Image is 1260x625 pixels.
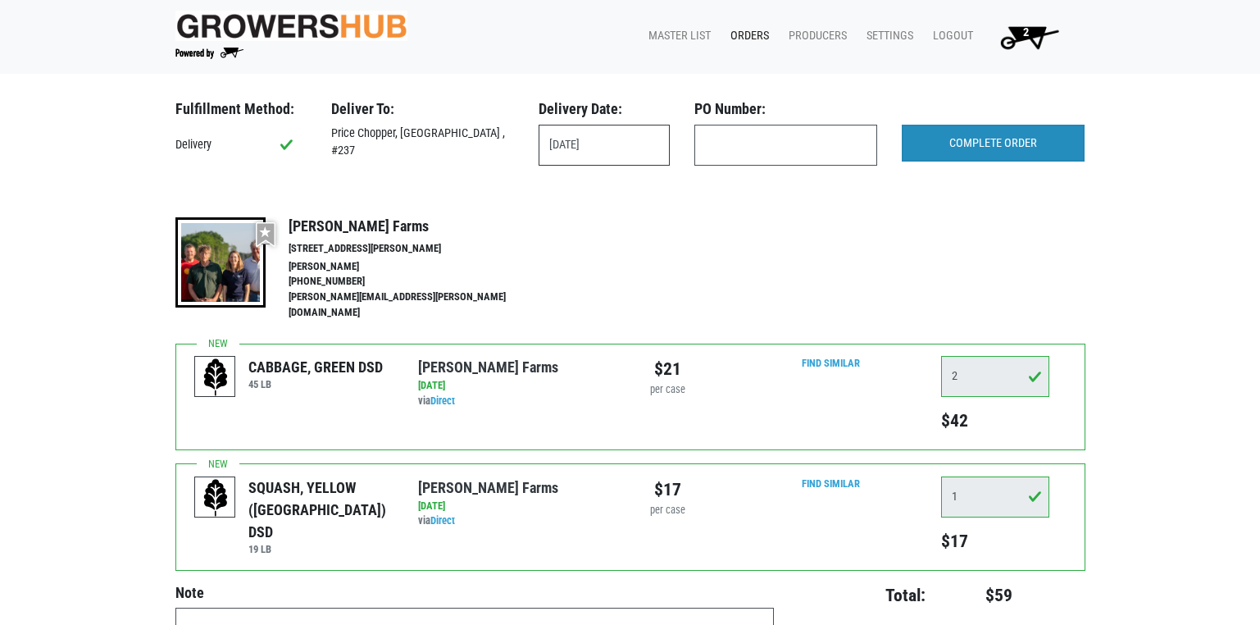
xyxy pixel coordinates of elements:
a: Direct [430,514,455,527]
span: 2 [1023,25,1029,39]
h3: Fulfillment Method: [175,100,307,118]
h4: $59 [935,585,1012,606]
a: 2 [980,21,1072,53]
li: [PERSON_NAME][EMAIL_ADDRESS][PERSON_NAME][DOMAIN_NAME] [289,290,541,321]
h4: Note [175,584,774,602]
div: [DATE] [418,499,617,514]
a: Settings [853,21,920,52]
a: Master List [635,21,717,52]
h4: Total: [799,585,926,606]
div: per case [643,382,693,398]
div: SQUASH, YELLOW ([GEOGRAPHIC_DATA]) DSD [248,477,393,543]
li: [STREET_ADDRESS][PERSON_NAME] [289,241,541,257]
img: thumbnail-8a08f3346781c529aa742b86dead986c.jpg [175,217,266,308]
input: Qty [941,356,1049,397]
div: [DATE] [418,378,617,394]
div: per case [643,503,693,518]
a: [PERSON_NAME] Farms [418,479,558,496]
a: Find Similar [802,477,860,490]
a: Producers [776,21,853,52]
a: Find Similar [802,357,860,369]
a: Direct [430,395,455,407]
h5: $17 [941,531,1049,552]
div: CABBAGE, GREEN DSD [248,356,383,378]
img: placeholder-variety-43d6402dacf2d531de610a020419775a.svg [195,477,236,518]
li: [PERSON_NAME] [289,259,541,275]
div: Price Chopper, [GEOGRAPHIC_DATA] , #237 [319,125,526,160]
li: [PHONE_NUMBER] [289,274,541,290]
h3: PO Number: [694,100,877,118]
input: COMPLETE ORDER [902,125,1085,162]
img: placeholder-variety-43d6402dacf2d531de610a020419775a.svg [195,357,236,398]
div: via [418,513,617,529]
h3: Deliver To: [331,100,514,118]
div: $17 [643,477,693,503]
h6: 19 LB [248,543,393,555]
div: via [418,394,617,409]
h4: [PERSON_NAME] Farms [289,217,541,235]
div: $21 [643,356,693,382]
h6: 45 LB [248,378,383,390]
img: Cart [993,21,1066,53]
input: Qty [941,477,1049,518]
a: Orders [717,21,776,52]
h3: Delivery Date: [539,100,670,118]
input: Select Date [539,125,670,166]
a: [PERSON_NAME] Farms [418,358,558,376]
a: Logout [920,21,980,52]
img: Powered by Big Wheelbarrow [175,48,243,59]
img: original-fc7597fdc6adbb9d0e2ae620e786d1a2.jpg [175,11,408,41]
h5: $42 [941,410,1049,431]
